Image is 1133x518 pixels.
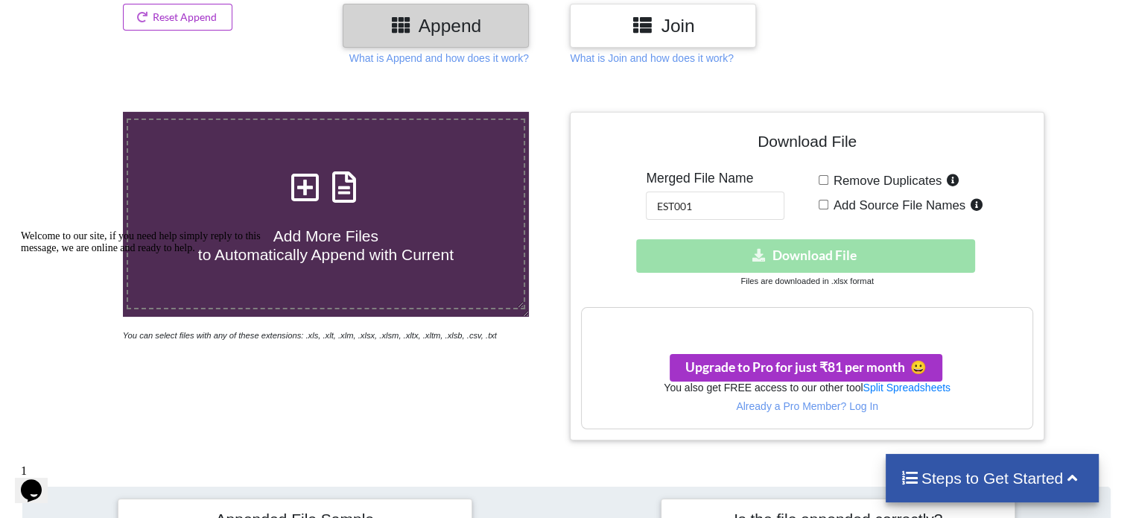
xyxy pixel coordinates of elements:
[15,224,283,451] iframe: chat widget
[740,277,873,285] small: Files are downloaded in .xlsx format
[570,51,733,66] p: What is Join and how does it work?
[863,382,950,394] a: Split Spreadsheets
[123,4,233,31] button: Reset Append
[582,382,1032,394] h6: You also get FREE access to our other tool
[582,399,1032,414] p: Already a Pro Member? Log In
[646,192,784,220] input: Enter File Name
[581,15,745,37] h3: Join
[581,123,1032,165] h4: Download File
[828,198,965,212] span: Add Source File Names
[901,469,1085,487] h4: Steps to Get Started
[198,227,454,263] span: Add More Files to Automatically Append with Current
[685,359,927,375] span: Upgrade to Pro for just ₹81 per month
[582,315,1032,332] h3: Your files are more than 1 MB
[6,6,246,29] span: Welcome to our site, if you need help simply reply to this message, we are online and ready to help.
[646,171,784,186] h5: Merged File Name
[15,458,63,503] iframe: chat widget
[828,174,942,188] span: Remove Duplicates
[349,51,529,66] p: What is Append and how does it work?
[6,6,274,30] div: Welcome to our site, if you need help simply reply to this message, we are online and ready to help.
[123,331,497,340] i: You can select files with any of these extensions: .xls, .xlt, .xlm, .xlsx, .xlsm, .xltx, .xltm, ...
[670,354,942,382] button: Upgrade to Pro for just ₹81 per monthsmile
[354,15,518,37] h3: Append
[905,359,927,375] span: smile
